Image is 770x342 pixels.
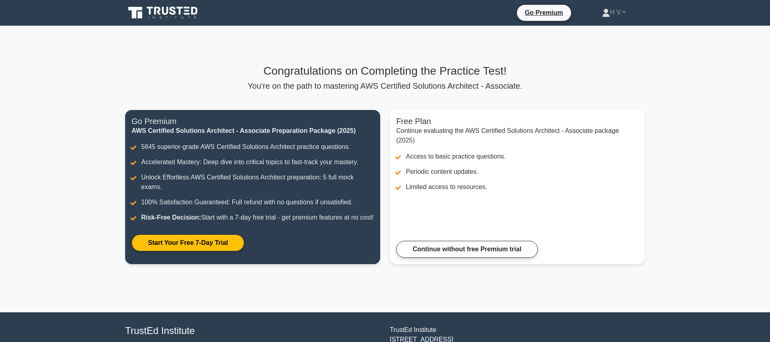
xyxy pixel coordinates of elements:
[583,4,645,20] a: H V
[125,325,380,337] h4: TrustEd Institute
[125,64,645,78] h3: Congratulations on Completing the Practice Test!
[125,81,645,91] p: You're on the path to mastering AWS Certified Solutions Architect - Associate.
[520,8,568,18] a: Go Premium
[396,241,538,258] a: Continue without free Premium trial
[132,234,244,251] a: Start Your Free 7-Day Trial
